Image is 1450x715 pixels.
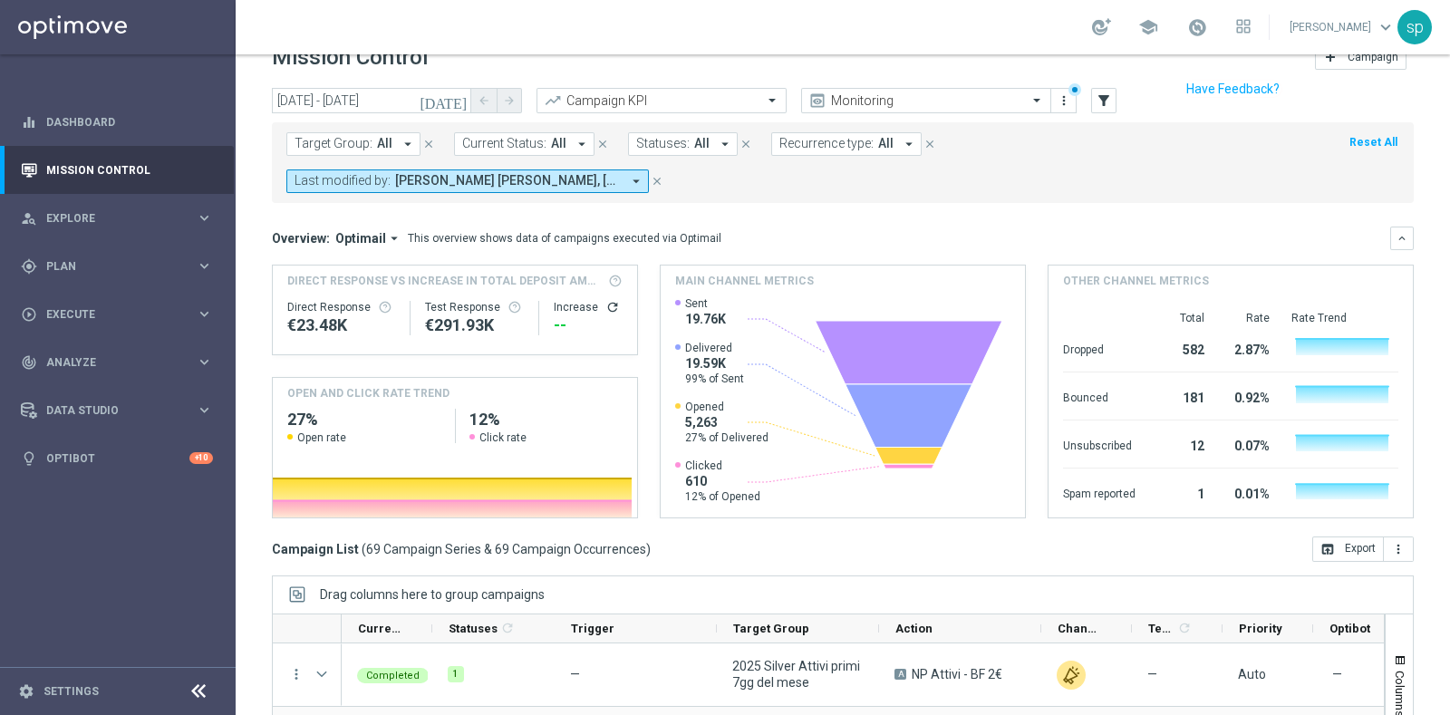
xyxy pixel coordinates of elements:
[20,403,214,418] button: Data Studio keyboard_arrow_right
[21,450,37,467] i: lightbulb
[20,115,214,130] div: equalizer Dashboard
[554,314,623,336] div: --
[574,136,590,152] i: arrow_drop_down
[912,666,1002,682] span: NP Attivi - BF 2€
[20,307,214,322] div: play_circle_outline Execute keyboard_arrow_right
[1057,661,1086,690] div: Other
[1332,666,1342,682] span: —
[685,430,768,445] span: 27% of Delivered
[287,314,395,336] div: €23,479
[1068,83,1081,96] div: There are unsaved changes
[685,473,760,489] span: 610
[21,98,213,146] div: Dashboard
[717,136,733,152] i: arrow_drop_down
[420,92,469,109] i: [DATE]
[335,230,386,246] span: Optimail
[1312,536,1384,562] button: open_in_browser Export
[273,643,342,707] div: Press SPACE to select this row.
[286,169,649,193] button: Last modified by: [PERSON_NAME] [PERSON_NAME], [PERSON_NAME] arrow_drop_down
[21,210,37,227] i: person_search
[628,173,644,189] i: arrow_drop_down
[801,88,1051,113] ng-select: Monitoring
[286,132,420,156] button: Target Group: All arrow_drop_down
[1226,478,1270,507] div: 0.01%
[554,300,623,314] div: Increase
[189,452,213,464] div: +10
[1055,90,1073,111] button: more_vert
[471,88,497,113] button: arrow_back
[20,211,214,226] div: person_search Explore keyboard_arrow_right
[449,622,498,635] span: Statuses
[1312,541,1414,556] multiple-options-button: Export to CSV
[732,658,864,691] span: 2025 Silver Attivi primi 7gg del mese
[1063,333,1136,362] div: Dropped
[320,587,545,602] span: Drag columns here to group campaigns
[894,669,906,680] span: A
[1138,17,1158,37] span: school
[462,136,546,151] span: Current Status:
[21,306,37,323] i: play_circle_outline
[1348,132,1399,152] button: Reset All
[297,430,346,445] span: Open rate
[649,171,665,191] button: close
[288,666,304,682] button: more_vert
[196,257,213,275] i: keyboard_arrow_right
[1315,44,1406,70] button: add Campaign
[196,209,213,227] i: keyboard_arrow_right
[272,44,428,71] h1: Mission Control
[605,300,620,314] button: refresh
[454,132,594,156] button: Current Status: All arrow_drop_down
[469,409,623,430] h2: 12%
[1148,622,1174,635] span: Templates
[21,114,37,130] i: equalizer
[287,409,440,430] h2: 27%
[272,88,471,113] input: Select date range
[1063,382,1136,411] div: Bounced
[1174,618,1192,638] span: Calculate column
[400,136,416,152] i: arrow_drop_down
[46,261,196,272] span: Plan
[1390,227,1414,250] button: keyboard_arrow_down
[1096,92,1112,109] i: filter_alt
[651,175,663,188] i: close
[362,541,366,557] span: (
[287,385,449,401] h4: OPEN AND CLICK RATE TREND
[46,357,196,368] span: Analyze
[878,136,894,151] span: All
[923,138,936,150] i: close
[922,134,938,154] button: close
[594,134,611,154] button: close
[46,405,196,416] span: Data Studio
[21,402,196,419] div: Data Studio
[771,132,922,156] button: Recurrence type: All arrow_drop_down
[357,666,429,683] colored-tag: Completed
[330,230,408,246] button: Optimail arrow_drop_down
[1147,666,1157,682] span: —
[287,273,603,289] span: Direct Response VS Increase In Total Deposit Amount
[1323,50,1338,64] i: add
[1288,14,1397,41] a: [PERSON_NAME]keyboard_arrow_down
[21,306,196,323] div: Execute
[1238,667,1266,681] span: Auto
[408,230,721,246] div: This overview shows data of campaigns executed via Optimail
[503,94,516,107] i: arrow_forward
[646,541,651,557] span: )
[196,353,213,371] i: keyboard_arrow_right
[46,213,196,224] span: Explore
[320,587,545,602] div: Row Groups
[685,311,726,327] span: 19.76K
[1239,622,1282,635] span: Priority
[366,670,420,681] span: Completed
[901,136,917,152] i: arrow_drop_down
[779,136,874,151] span: Recurrence type:
[20,355,214,370] div: track_changes Analyze keyboard_arrow_right
[738,134,754,154] button: close
[21,258,37,275] i: gps_fixed
[46,146,213,194] a: Mission Control
[636,136,690,151] span: Statuses:
[20,451,214,466] button: lightbulb Optibot +10
[20,163,214,178] div: Mission Control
